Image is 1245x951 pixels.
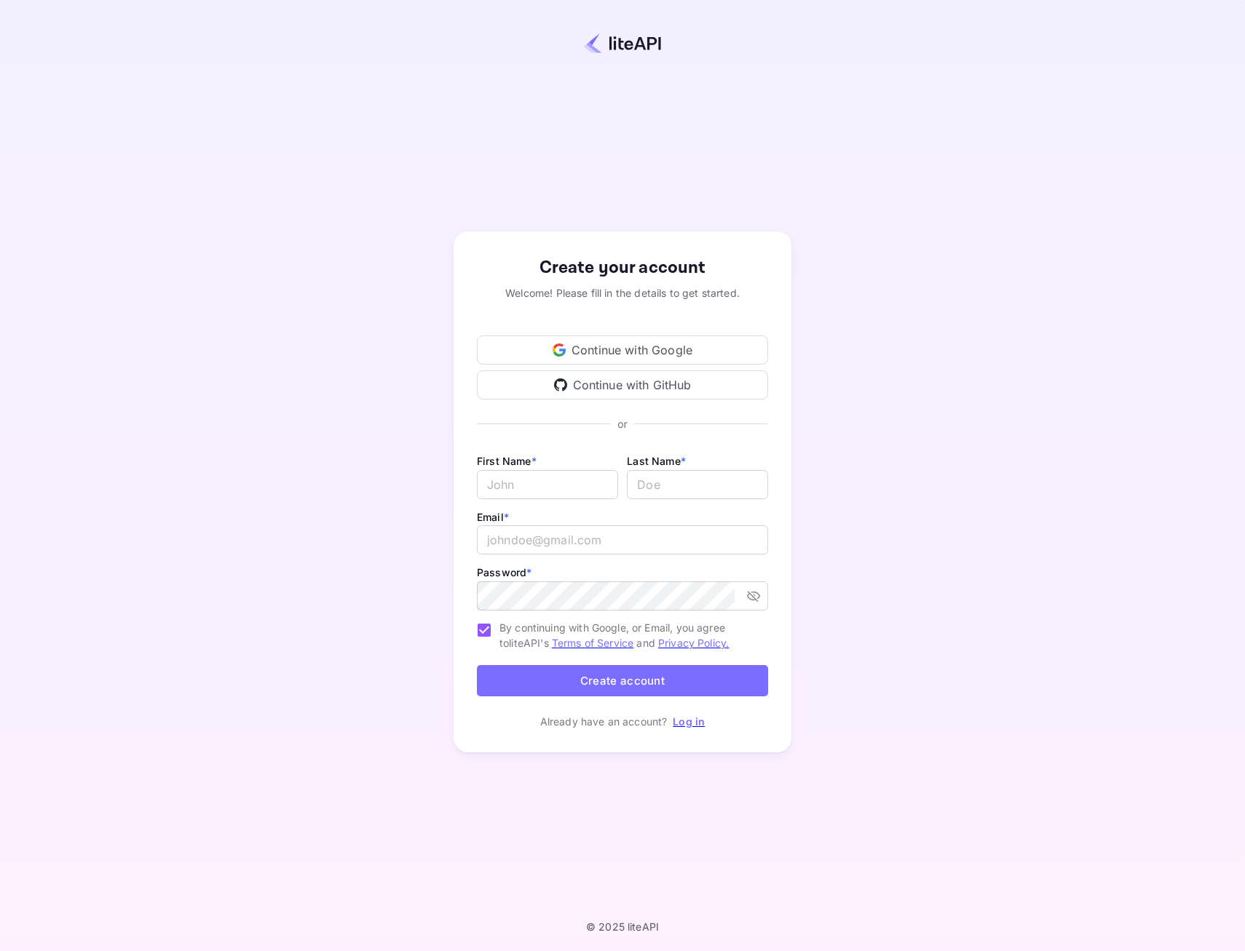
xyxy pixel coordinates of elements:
[477,455,537,467] label: First Name
[477,470,618,499] input: John
[586,920,659,933] p: © 2025 liteAPI
[477,285,768,301] div: Welcome! Please fill in the details to get started.
[627,455,686,467] label: Last Name
[627,470,768,499] input: Doe
[477,566,531,578] label: Password
[584,33,661,54] img: liteapi
[477,370,768,399] div: Continue with GitHub
[477,255,768,281] div: Create your account
[673,715,705,728] a: Log in
[499,620,756,650] span: By continuing with Google, or Email, you agree to liteAPI's and
[552,637,633,649] a: Terms of Service
[477,511,509,523] label: Email
[658,637,729,649] a: Privacy Policy.
[740,583,767,609] button: toggle password visibility
[477,335,768,365] div: Continue with Google
[540,714,668,729] p: Already have an account?
[477,525,768,554] input: johndoe@gmail.com
[477,665,768,696] button: Create account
